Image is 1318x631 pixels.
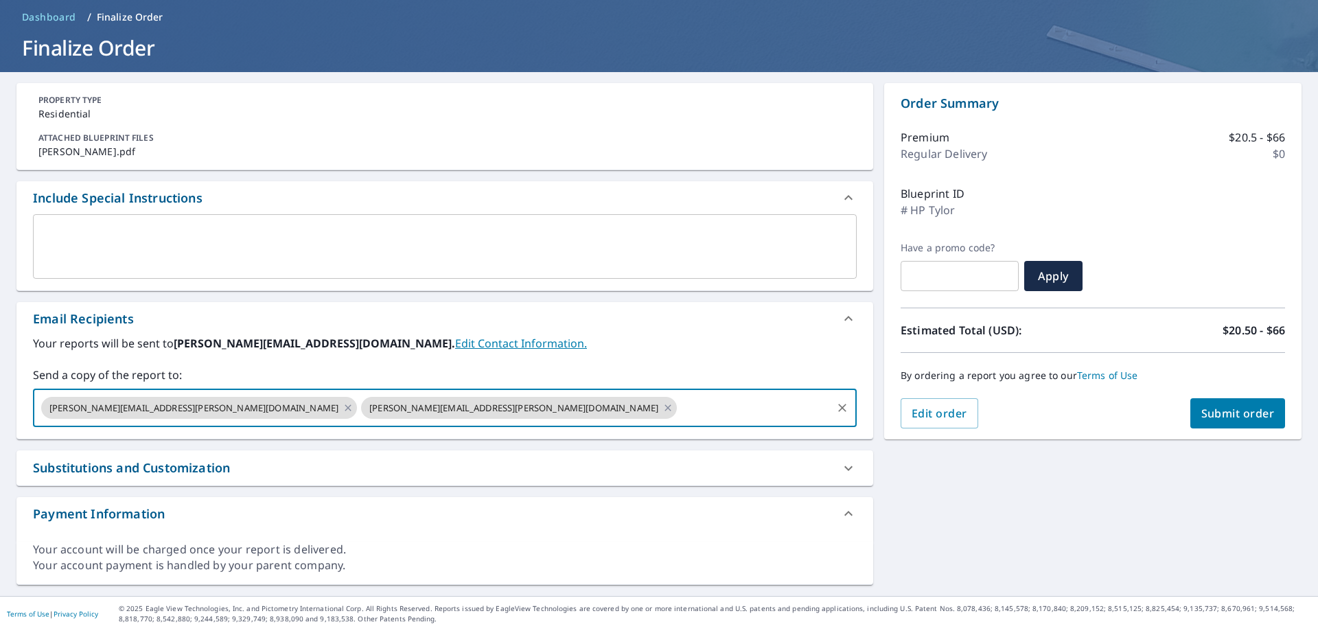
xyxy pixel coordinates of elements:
[901,202,956,218] p: # HP Tylor
[38,132,851,144] p: ATTACHED BLUEPRINT FILES
[901,369,1285,382] p: By ordering a report you agree to our
[833,398,852,417] button: Clear
[54,609,98,619] a: Privacy Policy
[87,9,91,25] li: /
[901,129,949,146] p: Premium
[38,144,851,159] p: [PERSON_NAME].pdf
[901,146,987,162] p: Regular Delivery
[16,497,873,530] div: Payment Information
[22,10,76,24] span: Dashboard
[38,106,851,121] p: Residential
[7,610,98,618] p: |
[16,450,873,485] div: Substitutions and Customization
[33,367,857,383] label: Send a copy of the report to:
[16,302,873,335] div: Email Recipients
[1201,406,1275,421] span: Submit order
[1077,369,1138,382] a: Terms of Use
[16,181,873,214] div: Include Special Instructions
[7,609,49,619] a: Terms of Use
[16,6,1302,28] nav: breadcrumb
[901,398,978,428] button: Edit order
[33,335,857,352] label: Your reports will be sent to
[33,558,857,573] div: Your account payment is handled by your parent company.
[1190,398,1286,428] button: Submit order
[901,242,1019,254] label: Have a promo code?
[1229,129,1285,146] p: $20.5 - $66
[1273,146,1285,162] p: $0
[901,185,964,202] p: Blueprint ID
[97,10,163,24] p: Finalize Order
[33,459,230,477] div: Substitutions and Customization
[119,604,1311,624] p: © 2025 Eagle View Technologies, Inc. and Pictometry International Corp. All Rights Reserved. Repo...
[41,402,347,415] span: [PERSON_NAME][EMAIL_ADDRESS][PERSON_NAME][DOMAIN_NAME]
[41,397,357,419] div: [PERSON_NAME][EMAIL_ADDRESS][PERSON_NAME][DOMAIN_NAME]
[33,310,134,328] div: Email Recipients
[33,542,857,558] div: Your account will be charged once your report is delivered.
[33,189,203,207] div: Include Special Instructions
[174,336,455,351] b: [PERSON_NAME][EMAIL_ADDRESS][DOMAIN_NAME].
[361,402,667,415] span: [PERSON_NAME][EMAIL_ADDRESS][PERSON_NAME][DOMAIN_NAME]
[1024,261,1083,291] button: Apply
[16,6,82,28] a: Dashboard
[901,94,1285,113] p: Order Summary
[38,94,851,106] p: PROPERTY TYPE
[1035,268,1072,284] span: Apply
[1223,322,1285,339] p: $20.50 - $66
[455,336,587,351] a: EditContactInfo
[361,397,677,419] div: [PERSON_NAME][EMAIL_ADDRESS][PERSON_NAME][DOMAIN_NAME]
[33,505,165,523] div: Payment Information
[16,34,1302,62] h1: Finalize Order
[901,322,1093,339] p: Estimated Total (USD):
[912,406,967,421] span: Edit order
